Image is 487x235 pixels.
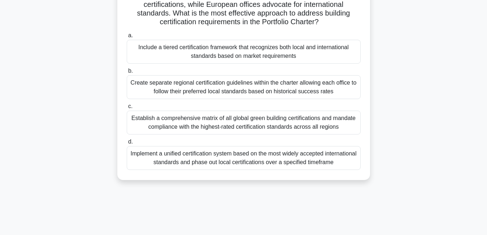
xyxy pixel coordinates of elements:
span: b. [128,68,133,74]
span: a. [128,32,133,38]
div: Implement a unified certification system based on the most widely accepted international standard... [127,146,361,170]
div: Create separate regional certification guidelines within the charter allowing each office to foll... [127,75,361,99]
div: Include a tiered certification framework that recognizes both local and international standards b... [127,40,361,64]
div: Establish a comprehensive matrix of all global green building certifications and mandate complian... [127,111,361,134]
span: d. [128,138,133,145]
span: c. [128,103,132,109]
